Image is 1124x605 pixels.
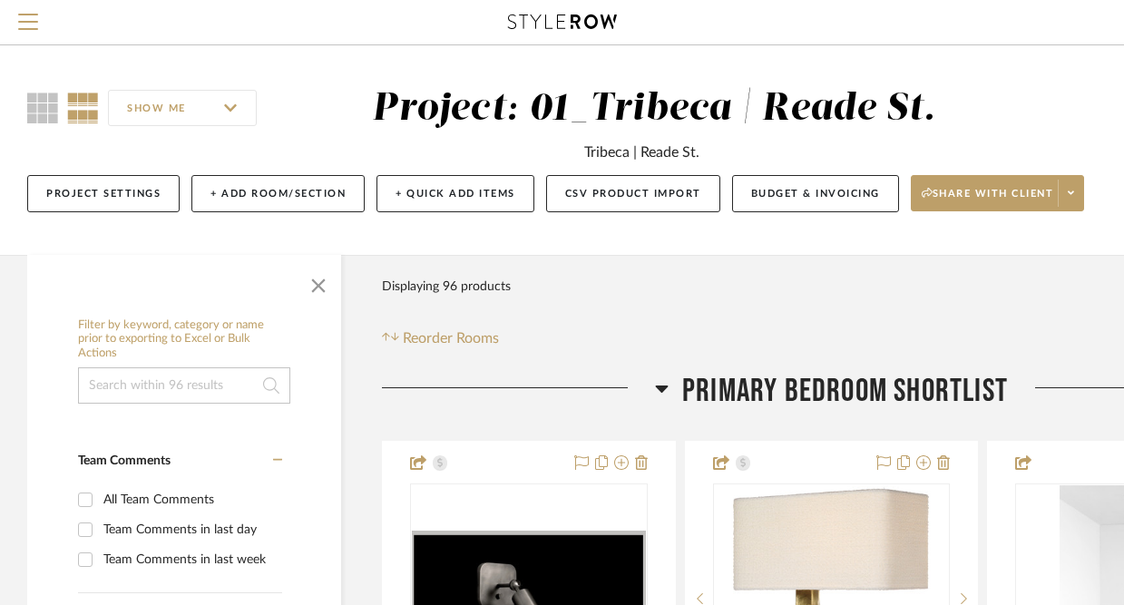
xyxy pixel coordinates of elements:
[300,264,337,300] button: Close
[103,545,278,574] div: Team Comments in last week
[103,515,278,544] div: Team Comments in last day
[382,268,511,305] div: Displaying 96 products
[78,318,290,361] h6: Filter by keyword, category or name prior to exporting to Excel or Bulk Actions
[78,367,290,404] input: Search within 96 results
[372,90,935,128] div: Project: 01_Tribeca | Reade St.
[382,327,499,349] button: Reorder Rooms
[546,175,720,212] button: CSV Product Import
[191,175,365,212] button: + Add Room/Section
[403,327,499,349] span: Reorder Rooms
[584,141,699,163] div: Tribeca | Reade St.
[376,175,534,212] button: + Quick Add Items
[911,175,1085,211] button: Share with client
[732,175,899,212] button: Budget & Invoicing
[78,454,171,467] span: Team Comments
[682,372,1008,411] span: Primary Bedroom SHORTLIST
[922,187,1054,214] span: Share with client
[27,175,180,212] button: Project Settings
[103,485,278,514] div: All Team Comments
